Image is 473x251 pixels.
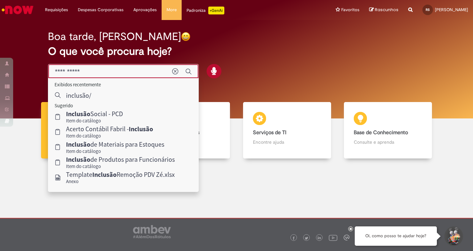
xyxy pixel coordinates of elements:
span: Rascunhos [375,7,398,13]
img: logo_footer_workplace.png [344,235,349,241]
img: ServiceNow [1,3,34,16]
span: [PERSON_NAME] [435,7,468,12]
div: Oi, como posso te ajudar hoje? [355,226,437,246]
div: Padroniza [187,7,224,14]
span: Despesas Corporativas [78,7,124,13]
button: Iniciar Conversa de Suporte [443,226,463,246]
span: Aprovações [133,7,157,13]
a: Serviços de TI Encontre ajuda [236,102,338,159]
img: logo_footer_facebook.png [292,237,295,240]
img: logo_footer_twitter.png [305,237,308,240]
p: +GenAi [208,7,224,14]
span: Requisições [45,7,68,13]
p: Encontre ajuda [253,139,321,145]
p: Consulte e aprenda [354,139,422,145]
img: happy-face.png [181,32,191,41]
h2: Boa tarde, [PERSON_NAME] [48,31,181,42]
span: Favoritos [341,7,359,13]
b: Serviços de TI [253,129,286,136]
a: Tirar dúvidas Tirar dúvidas com Lupi Assist e Gen Ai [34,102,136,159]
span: RS [426,8,430,12]
a: Base de Conhecimento Consulte e aprenda [338,102,439,159]
h2: O que você procura hoje? [48,46,425,57]
b: Base de Conhecimento [354,129,408,136]
a: Rascunhos [369,7,398,13]
img: logo_footer_ambev_rotulo_gray.png [133,225,171,238]
img: logo_footer_youtube.png [329,233,337,242]
img: logo_footer_linkedin.png [318,236,321,240]
span: More [167,7,177,13]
